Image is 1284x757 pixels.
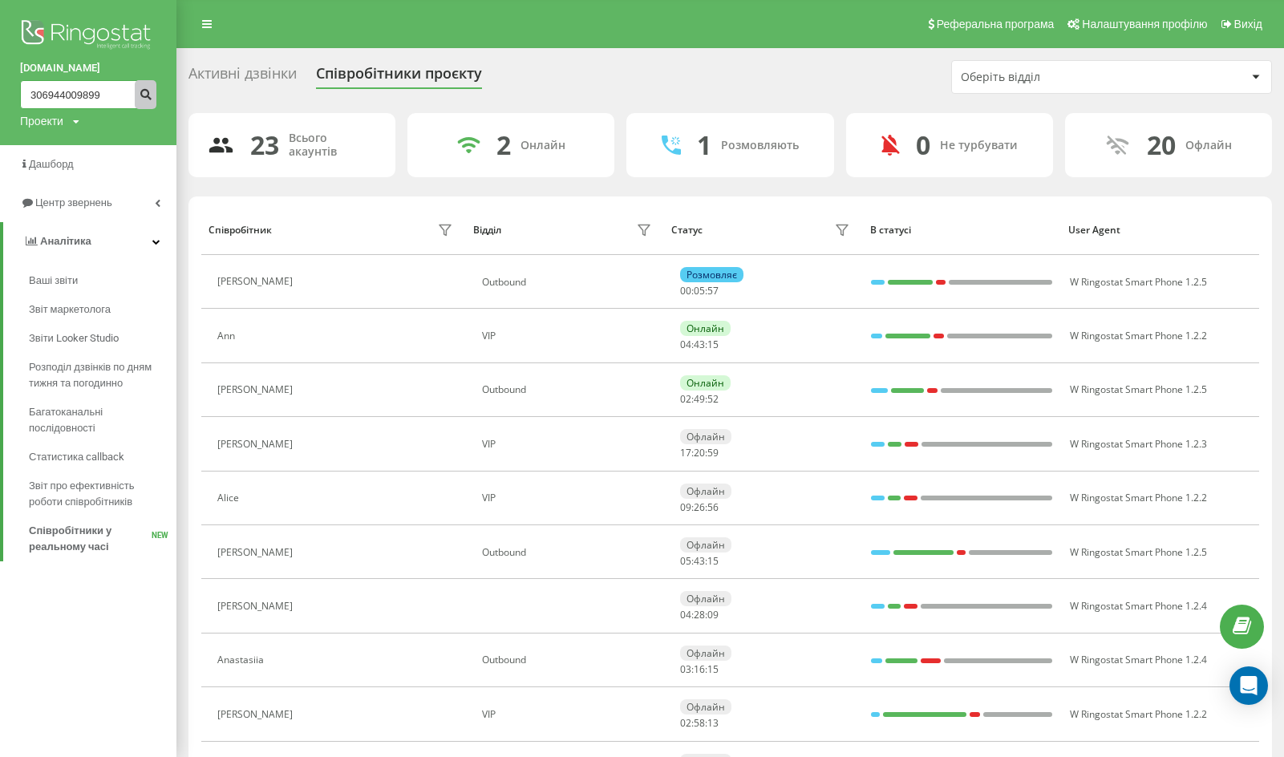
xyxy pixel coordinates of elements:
span: 58 [694,716,705,730]
span: W Ringostat Smart Phone 1.2.5 [1070,383,1207,396]
div: Не турбувати [940,139,1018,152]
a: Багатоканальні послідовності [29,398,176,443]
span: 26 [694,500,705,514]
div: Активні дзвінки [188,65,297,90]
div: Співробітники проєкту [316,65,482,90]
span: 03 [680,662,691,676]
div: : : [680,285,719,297]
div: 20 [1147,130,1176,160]
div: : : [680,339,719,350]
input: Пошук за номером [20,80,156,109]
div: Співробітник [209,225,272,236]
span: 04 [680,608,691,621]
span: 43 [694,554,705,568]
div: Alice [217,492,243,504]
span: 04 [680,338,691,351]
div: Онлайн [680,321,731,336]
span: 20 [694,446,705,459]
span: Звіти Looker Studio [29,330,119,346]
div: Ann [217,330,239,342]
div: Офлайн [1185,139,1232,152]
div: Офлайн [680,537,731,553]
span: 16 [694,662,705,676]
span: 05 [694,284,705,298]
span: Багатоканальні послідовності [29,404,168,436]
div: В статусі [870,225,1053,236]
span: 09 [707,608,719,621]
div: Оберіть відділ [961,71,1152,84]
span: W Ringostat Smart Phone 1.2.2 [1070,491,1207,504]
div: Онлайн [680,375,731,391]
div: 1 [697,130,711,160]
span: 59 [707,446,719,459]
span: Аналiтика [40,235,91,247]
div: Розмовляє [680,267,743,282]
span: W Ringostat Smart Phone 1.2.4 [1070,653,1207,666]
a: Співробітники у реальному часіNEW [29,516,176,561]
div: VIP [482,439,655,450]
div: [PERSON_NAME] [217,547,297,558]
div: Офлайн [680,484,731,499]
div: Anastasiia [217,654,268,666]
span: 52 [707,392,719,406]
span: W Ringostat Smart Phone 1.2.2 [1070,329,1207,342]
span: W Ringostat Smart Phone 1.2.2 [1070,707,1207,721]
a: Ваші звіти [29,266,176,295]
a: Розподіл дзвінків по дням тижня та погодинно [29,353,176,398]
div: Оutbound [482,654,655,666]
div: Оutbound [482,384,655,395]
a: Звіти Looker Studio [29,324,176,353]
span: W Ringostat Smart Phone 1.2.5 [1070,275,1207,289]
div: Оutbound [482,277,655,288]
div: : : [680,447,719,459]
div: [PERSON_NAME] [217,601,297,612]
div: Відділ [473,225,501,236]
span: Центр звернень [35,196,112,208]
div: VIP [482,492,655,504]
div: [PERSON_NAME] [217,439,297,450]
span: 15 [707,338,719,351]
div: Офлайн [680,646,731,661]
div: Офлайн [680,699,731,714]
a: Звіт про ефективність роботи співробітників [29,472,176,516]
span: Дашборд [29,158,74,170]
div: : : [680,556,719,567]
div: VIP [482,709,655,720]
span: Звіт маркетолога [29,302,111,318]
span: Розподіл дзвінків по дням тижня та погодинно [29,359,168,391]
div: : : [680,394,719,405]
span: Співробітники у реальному часі [29,523,152,555]
a: Статистика callback [29,443,176,472]
div: Всього акаунтів [289,132,376,159]
div: 2 [496,130,511,160]
span: 02 [680,716,691,730]
span: 43 [694,338,705,351]
span: 56 [707,500,719,514]
span: 13 [707,716,719,730]
span: Звіт про ефективність роботи співробітників [29,478,168,510]
span: 15 [707,662,719,676]
div: : : [680,718,719,729]
div: VIP [482,330,655,342]
div: Офлайн [680,429,731,444]
span: 09 [680,500,691,514]
div: Проекти [20,113,63,129]
div: Онлайн [520,139,565,152]
span: 57 [707,284,719,298]
a: Звіт маркетолога [29,295,176,324]
div: [PERSON_NAME] [217,709,297,720]
span: 28 [694,608,705,621]
span: Ваші звіти [29,273,78,289]
span: 17 [680,446,691,459]
span: W Ringostat Smart Phone 1.2.3 [1070,437,1207,451]
span: 02 [680,392,691,406]
span: 15 [707,554,719,568]
div: User Agent [1068,225,1251,236]
span: Вихід [1234,18,1262,30]
div: Розмовляють [721,139,799,152]
a: Аналiтика [3,222,176,261]
div: : : [680,609,719,621]
div: Статус [671,225,703,236]
span: Реферальна програма [937,18,1055,30]
span: 49 [694,392,705,406]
